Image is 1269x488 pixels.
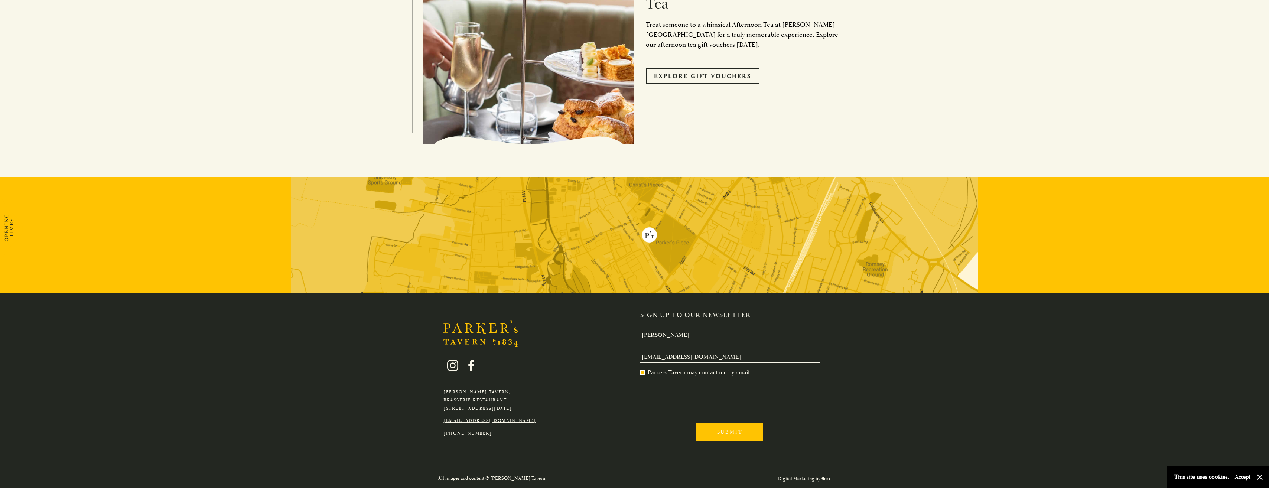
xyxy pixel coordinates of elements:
input: Enter your email to subscribe to our newsletter [640,351,820,363]
p: This site uses cookies. [1174,472,1229,482]
label: Parkers Tavern may contact me by email. [640,369,751,376]
p: All images and content © [PERSON_NAME] Tavern [438,474,545,483]
p: [PERSON_NAME] Tavern, Brasserie Restaurant, [STREET_ADDRESS][DATE] [443,388,536,412]
iframe: reCAPTCHA [640,382,753,411]
p: Treat someone to a whimsical Afternoon Tea at [PERSON_NAME][GEOGRAPHIC_DATA] for a truly memorabl... [646,20,846,50]
img: map [291,177,978,293]
a: [PHONE_NUMBER] [443,430,492,436]
a: Explore Gift Vouchers [646,68,759,84]
a: Digital Marketing by flocc [778,476,831,482]
input: Submit [696,423,763,441]
input: Enter your name [640,329,820,341]
button: Close and accept [1256,474,1263,481]
h2: Sign up to our newsletter [640,311,826,319]
a: [EMAIL_ADDRESS][DOMAIN_NAME] [443,418,536,423]
button: Accept [1235,474,1250,481]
